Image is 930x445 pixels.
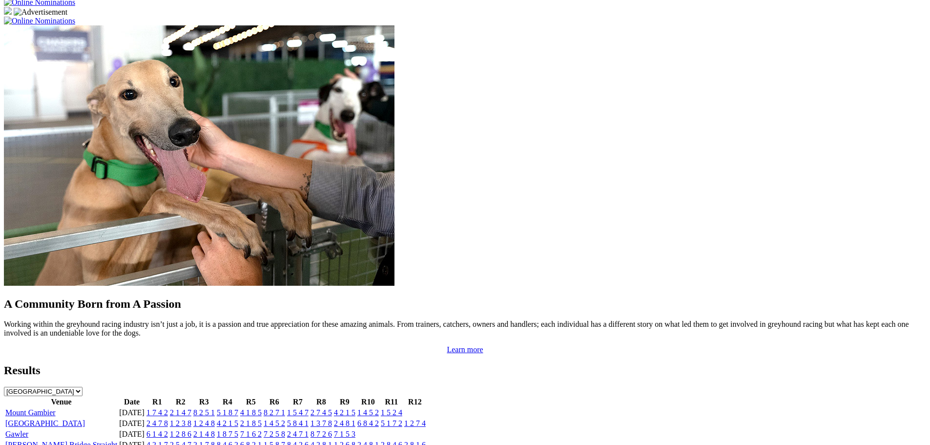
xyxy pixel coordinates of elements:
[381,408,402,417] a: 1 5 2 4
[263,397,286,407] th: R6
[217,430,238,438] a: 1 8 7 5
[217,408,238,417] a: 5 1 8 7
[5,408,56,417] a: Mount Gambier
[170,430,191,438] a: 1 2 8 6
[119,397,145,407] th: Date
[380,397,403,407] th: R11
[264,430,285,438] a: 7 2 5 8
[357,397,379,407] th: R10
[357,408,379,417] a: 1 4 5 2
[240,419,262,427] a: 2 1 8 5
[287,408,309,417] a: 1 5 4 7
[264,419,285,427] a: 1 4 5 2
[310,408,332,417] a: 2 7 4 5
[216,397,239,407] th: R4
[4,7,12,15] img: 15187_Greyhounds_GreysPlayCentral_Resize_SA_WebsiteBanner_300x115_2025.jpg
[287,397,309,407] th: R7
[4,25,394,286] img: Westy_Cropped.jpg
[4,320,926,338] p: Working within the greyhound racing industry isn’t just a job, it is a passion and true appreciat...
[169,397,192,407] th: R2
[5,419,85,427] a: [GEOGRAPHIC_DATA]
[447,345,483,354] a: Learn more
[14,8,67,17] img: Advertisement
[146,408,168,417] a: 1 7 4 2
[193,397,215,407] th: R3
[310,430,332,438] a: 8 7 2 6
[334,430,355,438] a: 7 1 5 3
[4,17,75,25] img: Online Nominations
[4,297,926,311] h2: A Community Born from A Passion
[119,408,145,418] td: [DATE]
[5,430,28,438] a: Gawler
[193,408,215,417] a: 8 2 5 1
[310,397,332,407] th: R8
[404,397,426,407] th: R12
[146,397,168,407] th: R1
[333,397,356,407] th: R9
[217,419,238,427] a: 4 2 1 5
[287,430,309,438] a: 2 4 7 1
[404,419,426,427] a: 1 2 7 4
[381,419,402,427] a: 5 1 7 2
[240,408,262,417] a: 4 1 8 5
[193,419,215,427] a: 1 2 4 8
[119,419,145,428] td: [DATE]
[287,419,309,427] a: 5 8 4 1
[4,364,926,377] h2: Results
[240,430,262,438] a: 7 1 6 2
[334,408,355,417] a: 4 2 1 5
[310,419,332,427] a: 1 3 7 8
[146,419,168,427] a: 2 4 7 8
[170,408,191,417] a: 2 1 4 7
[5,397,118,407] th: Venue
[240,397,262,407] th: R5
[193,430,215,438] a: 2 1 4 8
[119,429,145,439] td: [DATE]
[357,419,379,427] a: 6 8 4 2
[146,430,168,438] a: 6 1 4 2
[334,419,355,427] a: 2 4 8 1
[264,408,285,417] a: 8 2 7 1
[170,419,191,427] a: 1 2 3 8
